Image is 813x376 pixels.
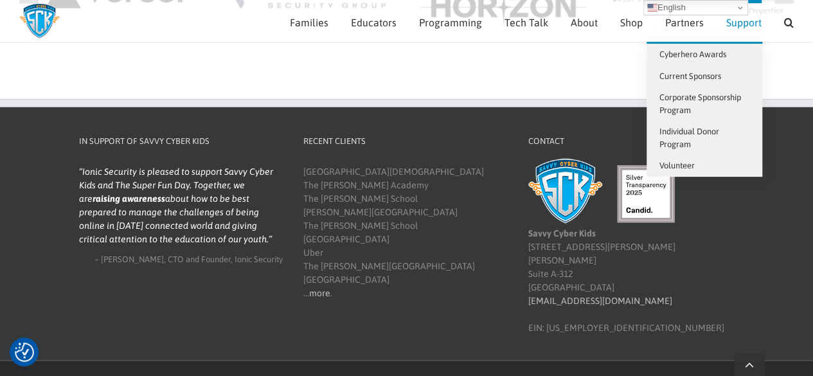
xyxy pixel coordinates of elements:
[571,17,598,28] span: About
[235,255,283,264] span: Ionic Security
[647,155,762,177] a: Volunteer
[647,87,762,121] a: Corporate Sponsorship Program
[19,3,60,39] img: Savvy Cyber Kids Logo
[79,165,283,246] blockquote: Ionic Security is pleased to support Savvy Cyber Kids and The Super Fun Day. Together, we are abo...
[528,135,733,148] h4: Contact
[647,121,762,155] a: Individual Donor Program
[528,159,602,223] img: Savvy Cyber Kids
[93,193,165,204] strong: raising awareness
[101,255,164,264] span: [PERSON_NAME]
[620,17,643,28] span: Shop
[665,17,704,28] span: Partners
[659,49,726,59] span: Cyberhero Awards
[351,17,397,28] span: Educators
[726,17,762,28] span: Support
[659,93,741,115] span: Corporate Sponsorship Program
[309,288,330,298] a: more
[617,165,675,223] img: candid-seal-silver-2025.svg
[647,3,657,13] img: en
[647,66,762,87] a: Current Sponsors
[79,135,283,148] h4: In Support of Savvy Cyber Kids
[419,17,482,28] span: Programming
[303,165,508,300] div: [GEOGRAPHIC_DATA][DEMOGRAPHIC_DATA] The [PERSON_NAME] Academy The [PERSON_NAME] School [PERSON_NA...
[303,135,508,148] h4: Recent Clients
[647,44,762,66] a: Cyberhero Awards
[290,17,328,28] span: Families
[528,296,672,306] a: [EMAIL_ADDRESS][DOMAIN_NAME]
[659,127,719,149] span: Individual Donor Program
[15,343,34,362] button: Consent Preferences
[659,161,695,170] span: Volunteer
[168,255,231,264] span: CTO and Founder
[528,165,733,334] div: [STREET_ADDRESS][PERSON_NAME][PERSON_NAME] Suite A-312 [GEOGRAPHIC_DATA] EIN: [US_EMPLOYER_IDENTI...
[15,343,34,362] img: Revisit consent button
[505,17,548,28] span: Tech Talk
[659,71,721,81] span: Current Sponsors
[528,228,596,238] b: Savvy Cyber Kids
